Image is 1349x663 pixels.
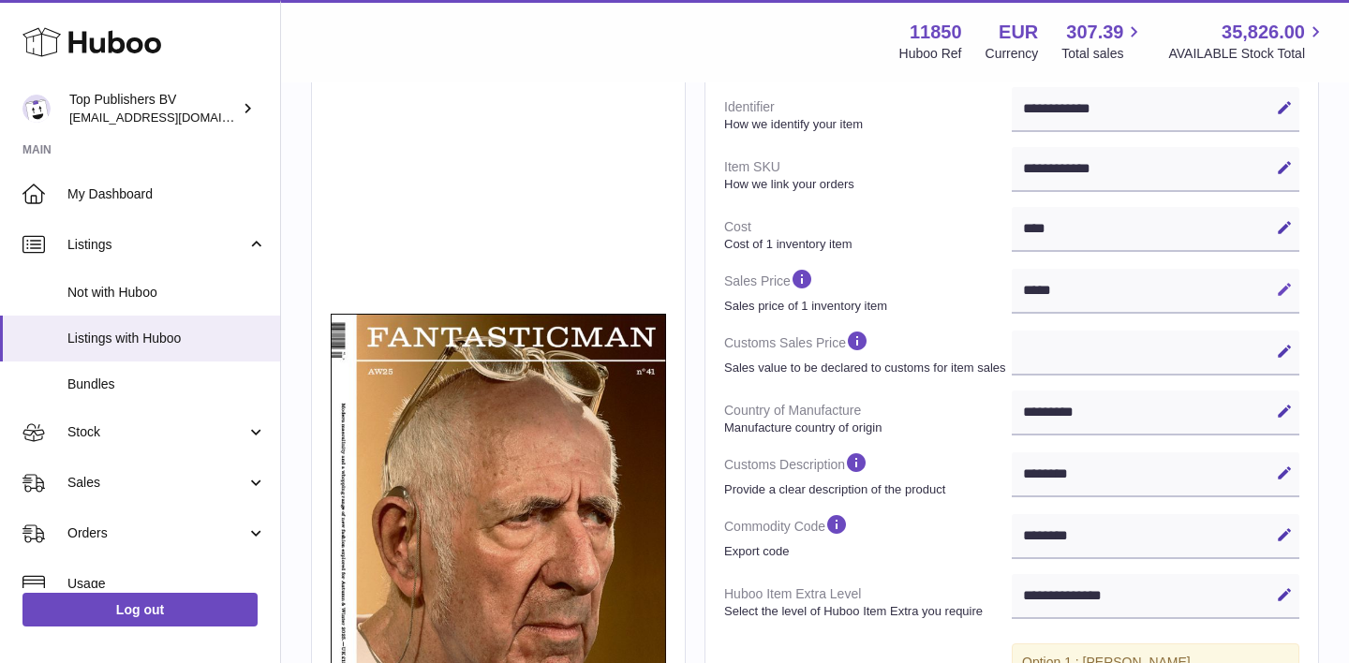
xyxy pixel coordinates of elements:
[67,524,246,542] span: Orders
[724,259,1012,321] dt: Sales Price
[67,423,246,441] span: Stock
[67,185,266,203] span: My Dashboard
[724,236,1007,253] strong: Cost of 1 inventory item
[724,298,1007,315] strong: Sales price of 1 inventory item
[1061,20,1145,63] a: 307.39 Total sales
[69,110,275,125] span: [EMAIL_ADDRESS][DOMAIN_NAME]
[1168,20,1327,63] a: 35,826.00 AVAILABLE Stock Total
[724,578,1012,626] dt: Huboo Item Extra Level
[724,505,1012,567] dt: Commodity Code
[724,603,1007,620] strong: Select the level of Huboo Item Extra you require
[67,284,266,302] span: Not with Huboo
[986,45,1039,63] div: Currency
[1168,45,1327,63] span: AVAILABLE Stock Total
[999,20,1038,45] strong: EUR
[67,330,266,347] span: Listings with Huboo
[67,236,246,254] span: Listings
[1066,20,1123,45] span: 307.39
[724,176,1007,193] strong: How we link your orders
[67,575,266,593] span: Usage
[724,481,1007,498] strong: Provide a clear description of the product
[1222,20,1305,45] span: 35,826.00
[724,394,1012,443] dt: Country of Manufacture
[67,376,266,393] span: Bundles
[724,321,1012,383] dt: Customs Sales Price
[67,474,246,492] span: Sales
[910,20,962,45] strong: 11850
[724,151,1012,199] dt: Item SKU
[724,360,1007,376] strong: Sales value to be declared to customs for item sales
[724,116,1007,133] strong: How we identify your item
[724,543,1007,560] strong: Export code
[724,443,1012,505] dt: Customs Description
[69,91,238,126] div: Top Publishers BV
[22,95,51,123] img: accounts@fantasticman.com
[1061,45,1145,63] span: Total sales
[724,91,1012,140] dt: Identifier
[22,593,258,626] a: Log out
[724,211,1012,259] dt: Cost
[899,45,962,63] div: Huboo Ref
[724,420,1007,436] strong: Manufacture country of origin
